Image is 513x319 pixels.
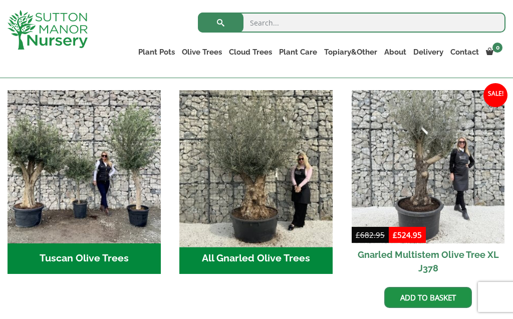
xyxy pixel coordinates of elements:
[8,90,161,274] a: Visit product category Tuscan Olive Trees
[483,83,507,107] span: Sale!
[492,43,502,53] span: 0
[198,13,505,33] input: Search...
[8,90,161,243] img: Tuscan Olive Trees
[176,86,337,247] img: All Gnarled Olive Trees
[179,243,333,274] h2: All Gnarled Olive Trees
[8,243,161,274] h2: Tuscan Olive Trees
[393,230,422,240] bdi: 524.95
[321,45,381,59] a: Topiary&Other
[352,243,505,279] h2: Gnarled Multistem Olive Tree XL J378
[393,230,397,240] span: £
[482,45,505,59] a: 0
[447,45,482,59] a: Contact
[381,45,410,59] a: About
[352,90,505,279] a: Sale! Gnarled Multistem Olive Tree XL J378
[225,45,276,59] a: Cloud Trees
[352,90,505,243] img: Gnarled Multistem Olive Tree XL J378
[8,10,88,50] img: logo
[276,45,321,59] a: Plant Care
[179,90,333,274] a: Visit product category All Gnarled Olive Trees
[356,230,360,240] span: £
[178,45,225,59] a: Olive Trees
[384,287,472,308] a: Add to basket: “Gnarled Multistem Olive Tree XL J378”
[410,45,447,59] a: Delivery
[135,45,178,59] a: Plant Pots
[356,230,385,240] bdi: 682.95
